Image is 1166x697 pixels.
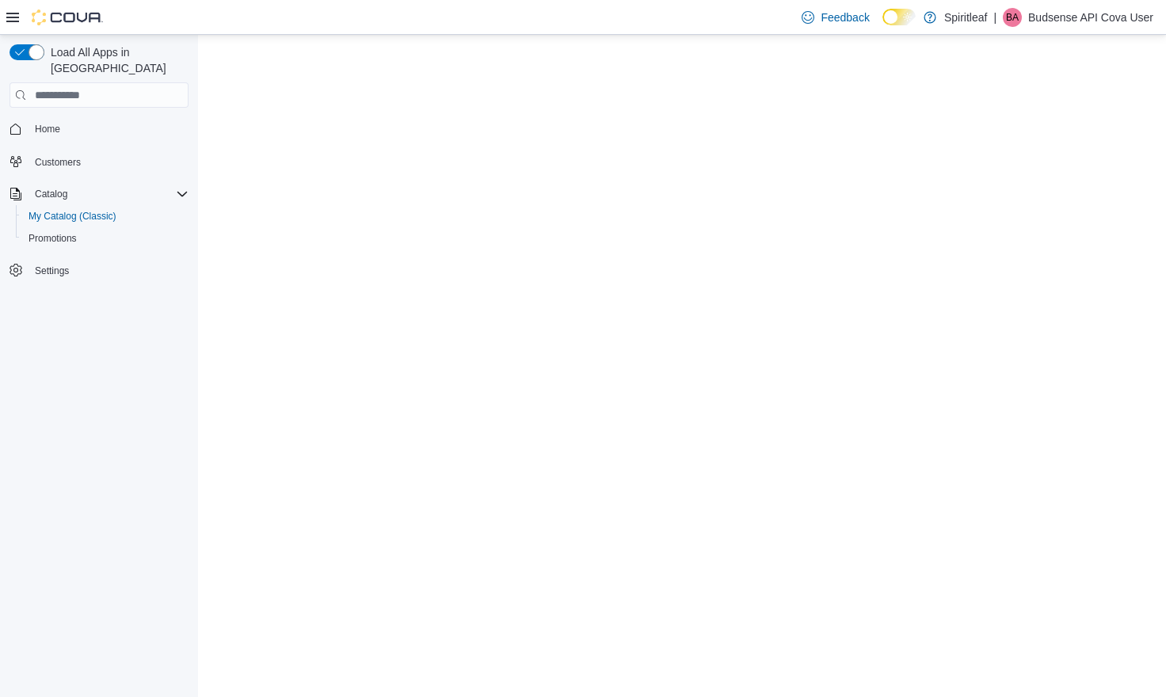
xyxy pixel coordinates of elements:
span: My Catalog (Classic) [29,210,116,223]
a: Customers [29,153,87,172]
button: Home [3,117,195,140]
span: Load All Apps in [GEOGRAPHIC_DATA] [44,44,189,76]
button: Promotions [16,227,195,249]
p: Spiritleaf [944,8,987,27]
span: Feedback [821,10,869,25]
a: Feedback [795,2,875,33]
nav: Complex example [10,111,189,323]
span: Customers [29,151,189,171]
span: Dark Mode [882,25,883,26]
div: Budsense API Cova User [1003,8,1022,27]
button: Catalog [29,185,74,204]
button: My Catalog (Classic) [16,205,195,227]
span: BA [1006,8,1019,27]
a: Promotions [22,229,83,248]
p: Budsense API Cova User [1028,8,1153,27]
span: Catalog [29,185,189,204]
a: My Catalog (Classic) [22,207,123,226]
a: Settings [29,261,75,280]
span: Settings [29,261,189,280]
span: Promotions [29,232,77,245]
span: Settings [35,265,69,277]
a: Home [29,120,67,139]
button: Catalog [3,183,195,205]
button: Settings [3,259,195,282]
button: Customers [3,150,195,173]
span: My Catalog (Classic) [22,207,189,226]
span: Home [35,123,60,135]
span: Catalog [35,188,67,200]
span: Customers [35,156,81,169]
p: | [993,8,996,27]
input: Dark Mode [882,9,916,25]
span: Promotions [22,229,189,248]
span: Home [29,119,189,139]
img: Cova [32,10,103,25]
